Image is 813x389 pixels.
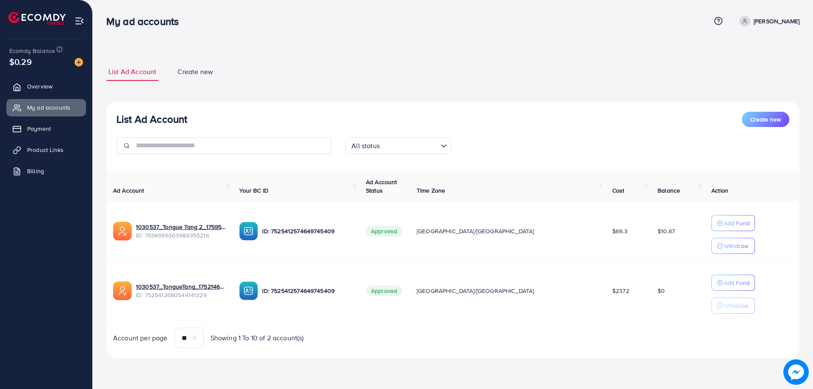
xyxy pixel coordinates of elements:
[27,103,70,112] span: My ad accounts
[210,333,304,343] span: Showing 1 To 10 of 2 account(s)
[262,286,352,296] p: ID: 7525412574649745409
[711,238,755,254] button: Withdraw
[27,146,64,154] span: Product Links
[366,178,397,195] span: Ad Account Status
[136,291,226,299] span: ID: 7525412680544141329
[417,227,534,235] span: [GEOGRAPHIC_DATA]/[GEOGRAPHIC_DATA]
[711,186,728,195] span: Action
[6,120,86,137] a: Payment
[783,359,809,385] img: image
[136,231,226,240] span: ID: 7556996305986355216
[239,186,268,195] span: Your BC ID
[27,82,53,91] span: Overview
[113,333,168,343] span: Account per page
[27,124,51,133] span: Payment
[108,67,156,77] span: List Ad Account
[382,138,437,152] input: Search for option
[742,112,789,127] button: Create new
[136,282,226,291] a: 1030537_TongueTang_1752146687547
[724,278,749,288] p: Add Fund
[27,167,44,175] span: Billing
[75,58,83,66] img: image
[6,163,86,179] a: Billing
[754,16,799,26] p: [PERSON_NAME]
[417,287,534,295] span: [GEOGRAPHIC_DATA]/[GEOGRAPHIC_DATA]
[113,222,132,240] img: ic-ads-acc.e4c84228.svg
[136,223,226,231] a: 1030537_Tongue Tang 2_1759500341834
[6,141,86,158] a: Product Links
[711,298,755,314] button: Withdraw
[75,16,84,26] img: menu
[612,186,625,195] span: Cost
[9,55,32,68] span: $0.29
[136,282,226,300] div: <span class='underline'>1030537_TongueTang_1752146687547</span></br>7525412680544141329
[658,227,675,235] span: $10.67
[736,16,799,27] a: [PERSON_NAME]
[262,226,352,236] p: ID: 7525412574649745409
[711,215,755,231] button: Add Fund
[106,15,185,28] h3: My ad accounts
[113,281,132,300] img: ic-ads-acc.e4c84228.svg
[116,113,187,125] h3: List Ad Account
[366,226,402,237] span: Approved
[750,115,781,124] span: Create new
[350,140,382,152] span: All status
[345,137,451,154] div: Search for option
[724,301,748,311] p: Withdraw
[417,186,445,195] span: Time Zone
[6,99,86,116] a: My ad accounts
[136,223,226,240] div: <span class='underline'>1030537_Tongue Tang 2_1759500341834</span></br>7556996305986355216
[612,287,629,295] span: $2372
[239,222,258,240] img: ic-ba-acc.ded83a64.svg
[612,227,628,235] span: $69.3
[177,67,213,77] span: Create new
[113,186,144,195] span: Ad Account
[658,287,665,295] span: $0
[8,12,66,25] img: logo
[658,186,680,195] span: Balance
[239,281,258,300] img: ic-ba-acc.ded83a64.svg
[724,241,748,251] p: Withdraw
[366,285,402,296] span: Approved
[6,78,86,95] a: Overview
[711,275,755,291] button: Add Fund
[9,47,55,55] span: Ecomdy Balance
[724,218,749,228] p: Add Fund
